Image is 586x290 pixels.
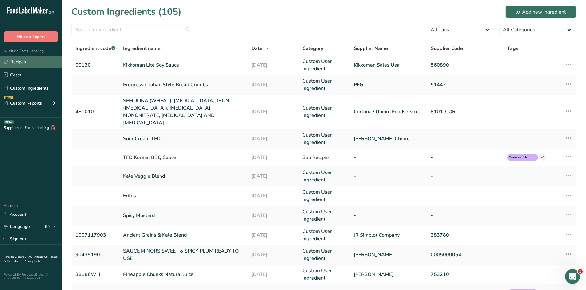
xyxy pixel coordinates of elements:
a: Fritos [123,192,244,199]
a: Language [4,221,30,232]
a: 0005000054 [431,251,500,258]
a: 51442 [431,81,500,88]
div: BETA [4,120,14,124]
a: Custom User Ingredient [302,77,346,92]
button: Hire an Expert [4,31,58,42]
span: Tags [507,45,518,52]
a: Custom User Ingredient [302,267,346,282]
a: FAQ . [27,255,34,259]
a: - [431,135,500,142]
div: NEW [4,96,13,99]
a: Custom User Ingredient [302,169,346,184]
span: Category [302,45,323,52]
a: 1007117903 [75,231,116,239]
a: [PERSON_NAME] Choice [354,135,423,142]
a: - [431,172,500,180]
a: Spicy Mustard [123,212,244,219]
input: Search for ingredient [71,24,194,36]
a: - [354,212,423,219]
a: - [354,172,423,180]
a: 38186WH [75,271,116,278]
a: [DATE] [251,212,295,219]
a: Kikkoman Lite Soy Sauce [123,61,244,69]
div: +5 [539,154,546,161]
a: [DATE] [251,271,295,278]
a: Custom User Ingredient [302,58,346,72]
div: Powered By FoodLabelMaker © 2025 All Rights Reserved [4,273,58,280]
a: 00130 [75,61,116,69]
a: About Us . [34,255,49,259]
a: Custom User Ingredient [302,188,346,203]
a: [PERSON_NAME] [354,251,423,258]
a: Sour Cream TFD [123,135,244,142]
a: [DATE] [251,108,295,115]
a: Privacy Policy [24,259,43,263]
a: Custom User Ingredient [302,228,346,242]
div: EN [45,223,58,230]
a: - [431,192,500,199]
a: SAUCE MINORS SWEET & SPICY PLUM READY TO USE [123,247,244,262]
a: 753210 [431,271,500,278]
span: Supplier Name [354,45,388,52]
span: 1 [578,269,583,274]
div: [DATE] [251,154,295,161]
button: Add new ingredient [505,6,576,18]
a: [DATE] [251,192,295,199]
div: - [431,154,500,161]
a: 8101-COR [431,108,500,115]
a: Pineapple Chunks Natural Juice [123,271,244,278]
span: Ingredient name [123,45,161,52]
a: - [431,212,500,219]
a: Ancient Grains & Kale Blend [123,231,244,239]
a: PFG [354,81,423,88]
span: Date [251,45,262,52]
a: Terms & Conditions . [4,255,58,263]
a: [DATE] [251,172,295,180]
a: [DATE] [251,251,295,258]
a: Hire an Expert . [4,255,26,259]
div: Sub Recipes [302,154,346,161]
a: 481010 [75,108,116,115]
a: - [354,192,423,199]
a: Kikkoman Sales Usa [354,61,423,69]
h1: Custom Ingredients (105) [71,5,181,19]
span: Source of Antioxidants [509,155,531,160]
a: Custom User Ingredient [302,131,346,146]
a: Kale Veggie Blend [123,172,244,180]
a: [DATE] [251,61,295,69]
a: Cortona / Unipro Foodservice [354,108,423,115]
div: TFD Korean BBQ Sauce [123,154,244,161]
a: Progresso Italian Style Bread Crumbs [123,81,244,88]
div: - [354,154,423,161]
span: Supplier Code [431,45,463,52]
a: [PERSON_NAME] [354,271,423,278]
a: [DATE] [251,135,295,142]
a: SEMOLINA (WHEAT), [MEDICAL_DATA], IRON ([MEDICAL_DATA]), [MEDICAL_DATA] MONONITRATE, [MEDICAL_DAT... [123,97,244,126]
a: JR Simplot Company [354,231,423,239]
iframe: Intercom live chat [565,269,580,284]
div: Custom Reports [4,100,42,106]
span: Ingredient code [75,45,115,52]
a: Custom User Ingredient [302,247,346,262]
a: 90439190 [75,251,116,258]
a: [DATE] [251,231,295,239]
a: 560890 [431,61,500,69]
a: Custom User Ingredient [302,104,346,119]
a: Custom User Ingredient [302,208,346,223]
a: [DATE] [251,81,295,88]
a: 383780 [431,231,500,239]
div: Add new ingredient [516,8,566,16]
